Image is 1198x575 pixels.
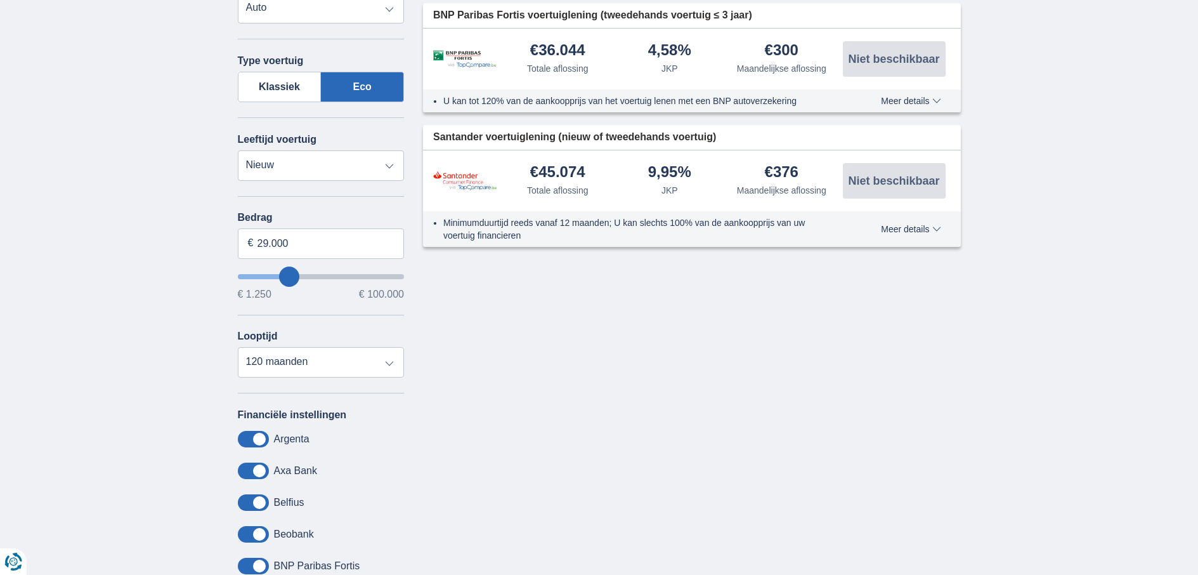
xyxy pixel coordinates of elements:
[443,216,835,242] li: Minimumduurtijd reeds vanaf 12 maanden; U kan slechts 100% van de aankoopprijs van uw voertuig fi...
[848,175,939,187] span: Niet beschikbaar
[274,433,309,445] label: Argenta
[359,289,404,300] span: € 100.000
[433,171,497,190] img: product.pl.alt Santander
[765,164,798,182] div: €376
[661,62,678,75] div: JKP
[881,96,941,105] span: Meer details
[661,184,678,197] div: JKP
[433,8,752,23] span: BNP Paribas Fortis voertuiglening (tweedehands voertuig ≤ 3 jaar)
[871,96,950,106] button: Meer details
[238,212,405,223] label: Bedrag
[274,497,304,508] label: Belfius
[238,55,304,67] label: Type voertuig
[433,130,716,145] span: Santander voertuiglening (nieuw of tweedehands voertuig)
[238,331,278,342] label: Looptijd
[737,184,826,197] div: Maandelijkse aflossing
[238,274,405,279] input: wantToBorrow
[238,409,347,421] label: Financiële instellingen
[765,43,798,60] div: €300
[274,465,317,477] label: Axa Bank
[843,163,946,199] button: Niet beschikbaar
[238,289,271,300] span: € 1.250
[321,72,404,102] label: Eco
[848,53,939,65] span: Niet beschikbaar
[443,95,835,107] li: U kan tot 120% van de aankoopprijs van het voertuig lenen met een BNP autoverzekering
[527,62,589,75] div: Totale aflossing
[648,164,691,182] div: 9,95%
[881,225,941,234] span: Meer details
[238,134,316,145] label: Leeftijd voertuig
[871,224,950,234] button: Meer details
[530,164,585,182] div: €45.074
[248,236,254,251] span: €
[527,184,589,197] div: Totale aflossing
[530,43,585,60] div: €36.044
[737,62,826,75] div: Maandelijkse aflossing
[274,560,360,572] label: BNP Paribas Fortis
[433,50,497,69] img: product.pl.alt BNP Paribas Fortis
[843,41,946,77] button: Niet beschikbaar
[238,72,322,102] label: Klassiek
[274,529,314,540] label: Beobank
[648,43,691,60] div: 4,58%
